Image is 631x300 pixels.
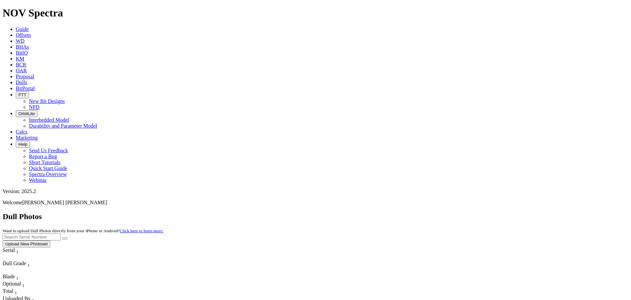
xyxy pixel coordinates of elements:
span: [PERSON_NAME] [PERSON_NAME] [22,200,107,205]
span: Blade [3,274,15,279]
a: Quick Start Guide [29,165,67,171]
a: OAR [16,68,27,73]
sub: 1 [15,290,17,295]
button: OrbitLite [16,110,37,117]
span: Sort None [16,247,18,253]
a: BitPortal [16,86,35,91]
a: Report a Bug [29,154,57,159]
span: Sort None [22,281,25,287]
a: BCR [16,62,26,67]
span: Total [3,288,13,294]
a: BHAs [16,44,29,50]
button: Help [16,141,30,148]
a: KM [16,56,24,62]
div: Sort None [3,247,31,261]
a: Click here to learn more. [120,228,164,233]
span: Optional [3,281,21,287]
a: Guide [16,26,29,32]
div: Serial Sort None [3,247,31,255]
h2: Dull Photos [3,212,628,221]
div: Dull Grade Sort None [3,261,49,268]
a: New Bit Designs [29,98,65,104]
span: FTT [18,92,26,97]
a: Short Tutorials [29,160,60,165]
a: Spectra Overview [29,171,67,177]
a: Marketing [16,135,38,140]
h1: NOV Spectra [3,7,628,19]
p: Welcome [3,200,628,206]
button: FTT [16,91,29,98]
small: Want to upload Dull Photos directly from your iPhone or Android? [3,228,163,233]
div: Sort None [3,281,26,288]
span: Help [18,142,27,147]
a: Webinar [29,177,47,183]
div: Optional Sort None [3,281,26,288]
button: Upload New Photoset [3,240,50,247]
sub: 1 [28,262,30,267]
sub: 1 [16,249,18,254]
a: Proposal [16,74,34,79]
div: Column Menu [3,268,49,274]
span: Sort None [16,274,18,279]
a: BitIQ [16,50,28,56]
sub: 1 [22,283,25,288]
div: Version: 2025.2 [3,188,628,194]
div: Blade Sort None [3,274,26,281]
span: Dull Grade [3,261,26,266]
span: Serial [3,247,15,253]
a: NPD [29,104,39,110]
sub: 1 [16,276,18,281]
a: Interbedded Model [29,117,69,123]
div: Sort None [3,261,49,274]
a: Durability and Parameter Model [29,123,97,129]
a: Dulls [16,80,27,85]
a: WD [16,38,25,44]
a: Send Us Feedback [29,148,68,153]
span: Sort None [28,261,30,266]
span: OrbitLite [18,111,35,116]
div: Total Sort None [3,288,26,295]
a: Calcs [16,129,28,135]
div: Sort None [3,288,26,295]
span: Sort None [15,288,17,294]
div: Sort None [3,274,26,281]
div: Column Menu [3,255,31,261]
a: Offsets [16,32,31,38]
input: Search Serial Number [3,234,61,240]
